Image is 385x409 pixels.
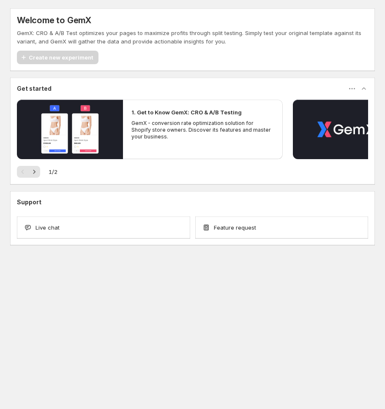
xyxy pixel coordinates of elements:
h3: Support [17,198,41,206]
span: Feature request [214,223,256,232]
p: GemX - conversion rate optimization solution for Shopify store owners. Discover its features and ... [131,120,274,140]
span: Live chat [35,223,60,232]
p: GemX: CRO & A/B Test optimizes your pages to maximize profits through split testing. Simply test ... [17,29,368,46]
span: 1 / 2 [49,168,57,176]
h3: Get started [17,84,52,93]
h5: Welcome to GemX [17,15,368,25]
h2: 1. Get to Know GemX: CRO & A/B Testing [131,108,242,116]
